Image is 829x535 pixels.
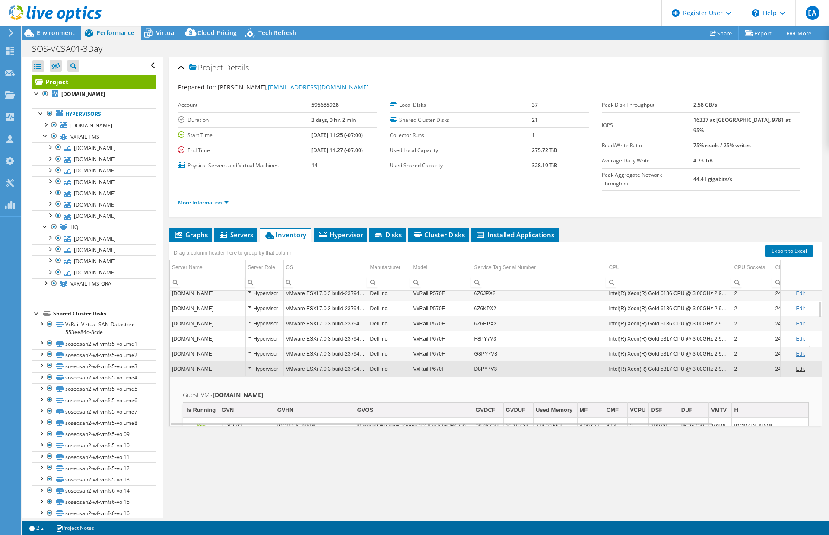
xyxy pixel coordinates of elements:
[693,157,713,164] b: 4.73 TiB
[773,260,809,275] td: CPU Cores Column
[70,133,99,140] span: VXRAIL-TMS
[311,146,363,154] b: [DATE] 11:27 (-07:00)
[390,101,532,109] label: Local Disks
[533,403,577,418] td: Used Memory Column
[53,309,156,319] div: Shared Cluster Disks
[806,6,819,20] span: EA
[183,403,219,418] td: Is Running Column
[61,90,105,98] b: [DOMAIN_NAME]
[602,101,693,109] label: Peak Disk Throughput
[628,403,649,418] td: VCPU Column
[628,419,649,434] td: Column VCPU, Value 2
[245,275,283,290] td: Column Server Role, Filter cell
[607,316,732,331] td: Column CPU, Value Intel(R) Xeon(R) Gold 6136 CPU @ 3.00GHz 2.99 GHz
[32,417,156,428] a: soseqsan2-wf-vmfs5-volume8
[536,405,572,415] div: Used Memory
[283,260,368,275] td: OS Column
[248,364,281,374] div: Hypervisor
[604,403,627,418] td: CMF Column
[411,301,472,316] td: Column Model, Value VxRail P570F
[245,331,283,346] td: Column Server Role, Value Hypervisor
[170,301,245,316] td: Column Server Name, Value vxrail05.secstate.ss.ca.gov
[476,230,554,239] span: Installed Applications
[172,262,203,273] div: Server Name
[96,29,134,37] span: Performance
[775,262,802,273] div: CPU Cores
[248,262,275,273] div: Server Role
[472,301,607,316] td: Column Service Tag Serial Number, Value 6Z6KPX2
[70,280,111,287] span: VXRAIL-TMS-ORA
[734,262,765,273] div: CPU Sockets
[183,419,219,434] td: Column Is Running, Value Yes
[413,230,465,239] span: Cluster Disks
[286,262,293,273] div: OS
[472,275,607,290] td: Column Service Tag Serial Number, Filter cell
[32,244,156,255] a: [DOMAIN_NAME]
[773,316,809,331] td: Column CPU Cores, Value 24
[178,199,229,206] a: More Information
[32,199,156,210] a: [DOMAIN_NAME]
[679,403,708,418] td: DUF Column
[506,405,526,415] div: GVDUF
[268,83,369,91] a: [EMAIL_ADDRESS][DOMAIN_NAME]
[170,346,245,361] td: Column Server Name, Value hqesxprod03.secstate.ss.ca.gov
[225,62,249,73] span: Details
[368,260,411,275] td: Manufacturer Column
[178,161,311,170] label: Physical Servers and Virtual Machines
[32,474,156,485] a: soseqsan2-wf-vmfs5-vol13
[732,316,773,331] td: Column CPU Sockets, Value 2
[174,230,208,239] span: Graphs
[368,286,411,301] td: Column Manufacturer, Value Dell Inc.
[32,485,156,497] a: soseqsan2-wf-vmfs6-vol14
[532,116,538,124] b: 21
[607,361,732,376] td: Column CPU, Value Intel(R) Xeon(R) Gold 5317 CPU @ 3.00GHz 2.99 GHz
[32,154,156,165] a: [DOMAIN_NAME]
[178,146,311,155] label: End Time
[796,336,805,342] a: Edit
[32,319,156,338] a: VxRail-Virtual-SAN-Datastore-553ee84d-8cde
[357,405,374,415] div: GVOS
[178,83,216,91] label: Prepared for:
[602,141,693,150] label: Read/Write Ratio
[609,262,620,273] div: CPU
[185,421,217,431] p: Yes
[473,403,503,418] td: GVDCF Column
[532,131,535,139] b: 1
[32,349,156,360] a: soseqsan2-wf-vmfs5-volume2
[32,131,156,142] a: VXRAIL-TMS
[283,331,368,346] td: Column OS, Value VMware ESXi 7.0.3 build-23794027
[277,405,294,415] div: GVHN
[283,361,368,376] td: Column OS, Value VMware ESXi 7.0.3 build-23794027
[602,121,693,130] label: IOPS
[222,405,234,415] div: GVN
[275,419,355,434] td: Column GVHN, Value EDGE02.sos.ca.gov
[411,361,472,376] td: Column Model, Value VxRail P670F
[649,419,679,434] td: Column DSF, Value 100.00 GiB
[311,116,356,124] b: 3 days, 0 hr, 2 min
[604,419,627,434] td: Column CMF, Value 4.04 PiB
[374,230,402,239] span: Disks
[532,146,557,154] b: 275.72 TiB
[796,366,805,372] a: Edit
[732,346,773,361] td: Column CPU Sockets, Value 2
[411,275,472,290] td: Column Model, Filter cell
[413,262,428,273] div: Model
[649,403,679,418] td: DSF Column
[532,101,538,108] b: 37
[311,162,318,169] b: 14
[311,131,363,139] b: [DATE] 11:25 (-07:00)
[503,403,533,418] td: GVDUF Column
[368,275,411,290] td: Column Manufacturer, Filter cell
[390,116,532,124] label: Shared Cluster Disks
[732,403,808,418] td: H Column
[472,331,607,346] td: Column Service Tag Serial Number, Value F8PY7V3
[732,331,773,346] td: Column CPU Sockets, Value 2
[248,318,281,329] div: Hypervisor
[170,331,245,346] td: Column Server Name, Value hqesxprod04.secstate.ss.ca.gov
[773,286,809,301] td: Column CPU Cores, Value 24
[183,390,809,400] h2: Guest VMs
[219,230,253,239] span: Servers
[248,288,281,299] div: Hypervisor
[732,419,808,434] td: Column H, Value hqesxprod01.secstate.ss.ca.gov
[70,223,78,231] span: HQ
